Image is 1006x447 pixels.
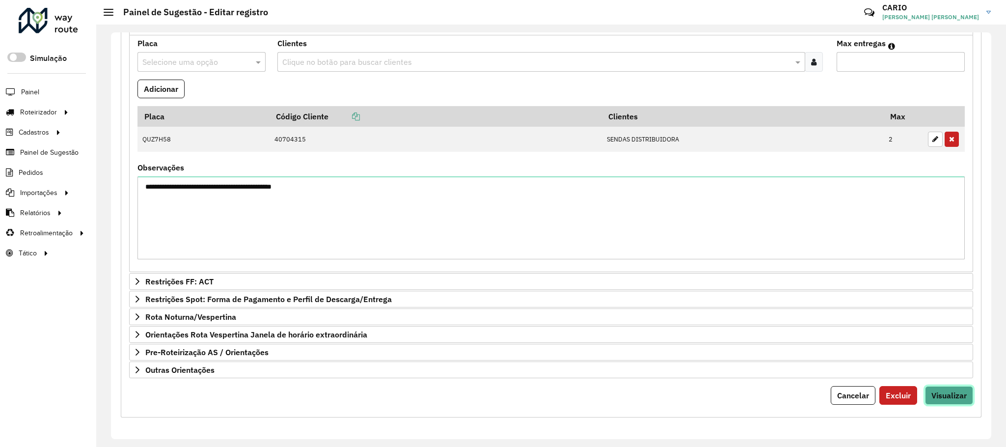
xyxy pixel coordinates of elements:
th: Código Cliente [269,106,602,127]
span: Tático [19,248,37,258]
span: Outras Orientações [145,366,215,374]
span: Pre-Roteirização AS / Orientações [145,348,269,356]
a: Outras Orientações [129,362,973,378]
span: Cancelar [837,391,869,400]
div: Mapas Sugeridos: Placa-Cliente [129,35,973,273]
a: Copiar [328,112,360,121]
button: Visualizar [925,386,973,405]
h3: CARIO [882,3,979,12]
span: Cadastros [19,127,49,138]
a: Contato Rápido [859,2,880,23]
button: Cancelar [831,386,875,405]
span: Orientações Rota Vespertina Janela de horário extraordinária [145,331,367,338]
span: Painel [21,87,39,97]
td: SENDAS DISTRIBUIDORA [602,127,884,152]
span: Excluir [886,391,911,400]
td: 2 [884,127,923,152]
h2: Painel de Sugestão - Editar registro [113,7,268,18]
td: QUZ7H58 [137,127,269,152]
span: Relatórios [20,208,51,218]
a: Restrições Spot: Forma de Pagamento e Perfil de Descarga/Entrega [129,291,973,307]
label: Placa [137,37,158,49]
a: Pre-Roteirização AS / Orientações [129,344,973,361]
em: Máximo de clientes que serão colocados na mesma rota com os clientes informados [888,42,895,50]
a: Restrições FF: ACT [129,273,973,290]
label: Simulação [30,53,67,64]
span: Importações [20,188,57,198]
span: Restrições FF: ACT [145,278,214,285]
span: Painel de Sugestão [20,147,79,158]
button: Adicionar [137,80,185,98]
span: Roteirizador [20,107,57,117]
span: Pedidos [19,168,43,178]
a: Orientações Rota Vespertina Janela de horário extraordinária [129,326,973,343]
th: Max [884,106,923,127]
label: Observações [137,162,184,173]
label: Max entregas [837,37,886,49]
th: Placa [137,106,269,127]
span: Rota Noturna/Vespertina [145,313,236,321]
td: 40704315 [269,127,602,152]
button: Excluir [879,386,917,405]
span: Restrições Spot: Forma de Pagamento e Perfil de Descarga/Entrega [145,295,392,303]
span: Retroalimentação [20,228,73,238]
th: Clientes [602,106,884,127]
span: [PERSON_NAME] [PERSON_NAME] [882,13,979,22]
span: Visualizar [931,391,967,400]
label: Clientes [277,37,307,49]
a: Rota Noturna/Vespertina [129,308,973,325]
